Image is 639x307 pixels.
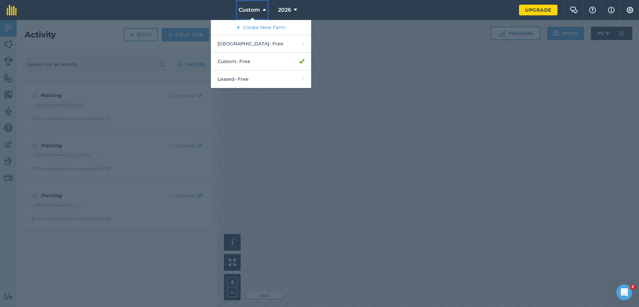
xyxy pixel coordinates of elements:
[211,53,311,70] a: Custom- Free
[211,70,311,88] a: Leased- Free
[630,284,635,290] span: 3
[608,6,615,14] img: svg+xml;base64,PHN2ZyB4bWxucz0iaHR0cDovL3d3dy53My5vcmcvMjAwMC9zdmciIHdpZHRoPSIxNyIgaGVpZ2h0PSIxNy...
[7,5,17,15] img: fieldmargin Logo
[570,7,578,13] img: Two speech bubbles overlapping with the left bubble in the forefront
[626,7,634,13] img: A cog icon
[239,6,260,14] span: Custom
[589,7,597,13] img: A question mark icon
[211,20,311,35] a: Create New Farm
[519,5,557,15] a: Upgrade
[211,35,311,53] a: [GEOGRAPHIC_DATA]- Free
[616,284,632,300] iframe: Intercom live chat
[278,6,291,14] span: 2026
